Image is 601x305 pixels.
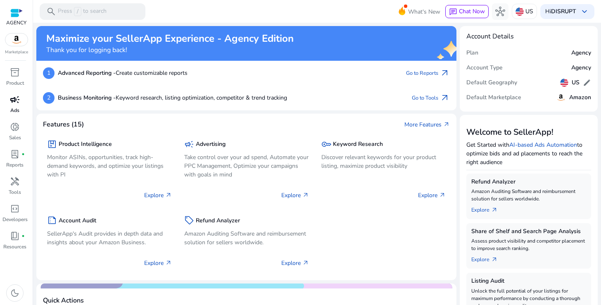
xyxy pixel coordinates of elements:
h3: Welcome to SellerApp! [466,127,591,137]
h5: Product Intelligence [59,141,112,148]
b: DISRUPT [551,7,576,15]
span: book_4 [10,231,20,241]
img: us.svg [515,7,524,16]
span: key [321,139,331,149]
h5: Refund Analyzer [196,217,240,224]
span: arrow_outward [491,256,498,263]
h5: Advertising [196,141,226,148]
span: fiber_manual_record [21,152,25,156]
h5: Refund Analyzer [471,179,586,186]
span: handyman [10,176,20,186]
img: amazon.svg [556,93,566,102]
img: amazon.svg [5,33,28,46]
span: arrow_outward [491,207,498,213]
h2: Maximize your SellerApp Experience - Agency Edition [46,33,294,45]
p: Discover relevant keywords for your product listing, maximize product visibility [321,153,446,170]
span: campaign [10,95,20,105]
p: Assess product visibility and competitor placement to improve search ranking. [471,237,586,252]
p: Marketplace [5,49,28,55]
p: Explore [281,191,309,200]
p: AGENCY [6,19,26,26]
span: code_blocks [10,204,20,214]
span: arrow_outward [443,121,450,128]
p: Take control over your ad spend, Automate your PPC Management, Optimize your campaigns with goals... [184,153,309,179]
span: arrow_outward [302,260,309,266]
h5: Agency [571,64,591,71]
span: hub [495,7,505,17]
p: Resources [3,243,26,250]
span: lab_profile [10,149,20,159]
p: Sales [9,134,21,141]
span: inventory_2 [10,67,20,77]
p: Amazon Auditing Software and reimbursement solution for sellers worldwide. [184,229,309,247]
p: Get Started with to optimize bids and ad placements to reach the right audience [466,141,591,167]
span: chat [449,8,457,16]
p: Explore [418,191,446,200]
span: sell [184,215,194,225]
span: donut_small [10,122,20,132]
h5: Listing Audit [471,278,586,285]
p: US [525,4,533,19]
span: keyboard_arrow_down [580,7,589,17]
a: Go to Reportsarrow_outward [406,67,450,79]
button: chatChat Now [445,5,489,18]
p: Keyword research, listing optimization, competitor & trend tracking [58,93,287,102]
h5: Default Geography [466,79,517,86]
p: Create customizable reports [58,69,188,77]
span: campaign [184,139,194,149]
h5: Agency [571,50,591,57]
p: SellerApp's Audit provides in depth data and insights about your Amazon Business. [47,229,172,247]
img: us.svg [560,79,568,87]
b: Business Monitoring - [58,94,116,102]
b: Advanced Reporting - [58,69,116,77]
p: Product [6,79,24,87]
span: What's New [408,5,440,19]
p: Explore [144,259,172,267]
p: Press to search [58,7,107,16]
h5: Plan [466,50,478,57]
span: / [74,7,81,16]
p: 2 [43,92,55,104]
span: arrow_outward [439,192,446,198]
p: Explore [144,191,172,200]
h5: Amazon [569,94,591,101]
span: arrow_outward [165,260,172,266]
span: dark_mode [10,288,20,298]
h4: Features (15) [43,121,84,129]
span: package [47,139,57,149]
h5: Default Marketplace [466,94,521,101]
p: Tools [9,188,21,196]
span: Chat Now [459,7,485,15]
h4: Thank you for logging back! [46,46,294,54]
p: Developers [2,216,28,223]
h5: Share of Shelf and Search Page Analysis [471,228,586,235]
span: arrow_outward [440,68,450,78]
h5: US [572,79,580,86]
h5: Account Type [466,64,503,71]
p: Hi [545,9,576,14]
h5: Account Audit [59,217,96,224]
span: search [46,7,56,17]
span: arrow_outward [165,192,172,198]
a: Go to Toolsarrow_outward [412,92,450,104]
p: Explore [281,259,309,267]
p: Ads [10,107,19,114]
a: AI-based Ads Automation [509,141,577,149]
p: Monitor ASINs, opportunities, track high-demand keywords, and optimize your listings with PI [47,153,172,179]
p: 1 [43,67,55,79]
span: summarize [47,215,57,225]
span: arrow_outward [302,192,309,198]
button: hub [492,3,508,20]
span: arrow_outward [440,93,450,103]
h5: Keyword Research [333,141,383,148]
p: Reports [6,161,24,169]
p: Amazon Auditing Software and reimbursement solution for sellers worldwide. [471,188,586,203]
h4: Quick Actions [43,297,84,305]
h4: Account Details [466,33,591,41]
span: fiber_manual_record [21,234,25,238]
a: Explorearrow_outward [471,252,504,264]
span: edit [583,79,591,87]
a: Explorearrow_outward [471,203,504,214]
a: More Featuresarrow_outward [404,120,450,129]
